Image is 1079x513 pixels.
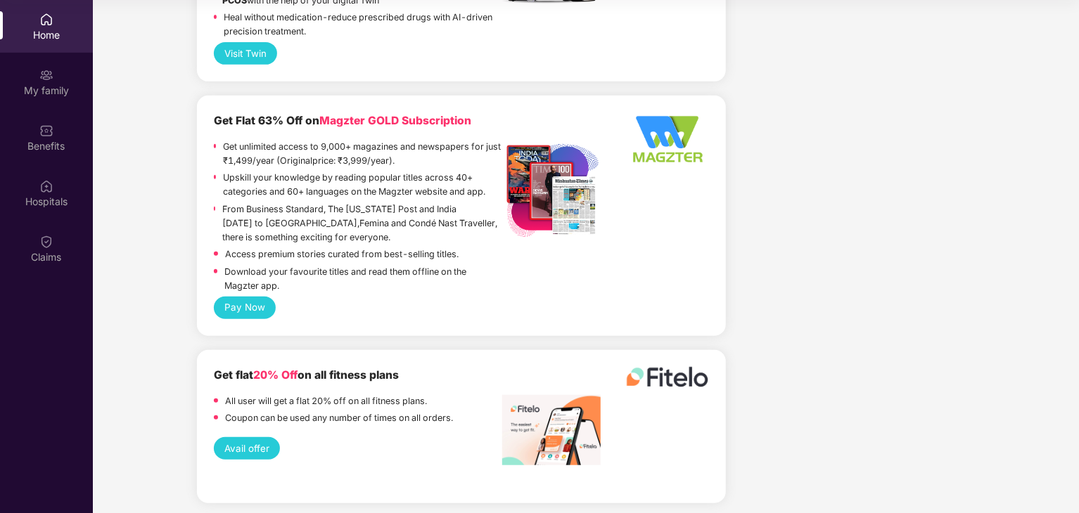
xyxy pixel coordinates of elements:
b: Get Flat 63% Off on [214,114,471,127]
img: image%20fitelo.jpeg [502,395,601,465]
p: Upskill your knowledge by reading popular titles across 40+ categories and 60+ languages on the M... [223,171,502,199]
button: Avail offer [214,437,281,460]
img: Listing%20Image%20-%20Option%201%20-%20Edited.png [502,141,601,239]
span: Magzter GOLD Subscription [319,114,471,127]
img: Logo%20-%20Option%202_340x220%20-%20Edited.png [626,112,708,166]
img: svg+xml;base64,PHN2ZyBpZD0iQmVuZWZpdHMiIHhtbG5zPSJodHRwOi8vd3d3LnczLm9yZy8yMDAwL3N2ZyIgd2lkdGg9Ij... [39,124,53,138]
b: Get flat on all fitness plans [214,368,399,382]
span: 20% Off [253,368,298,382]
img: svg+xml;base64,PHN2ZyBpZD0iSG9zcGl0YWxzIiB4bWxucz0iaHR0cDovL3d3dy53My5vcmcvMjAwMC9zdmciIHdpZHRoPS... [39,179,53,193]
p: Heal without medication-reduce prescribed drugs with AI-driven precision treatment. [224,11,502,39]
p: Access premium stories curated from best-selling titles. [225,247,459,261]
p: Download your favourite titles and read them offline on the Magzter app. [224,265,502,293]
img: svg+xml;base64,PHN2ZyBpZD0iQ2xhaW0iIHhtbG5zPSJodHRwOi8vd3d3LnczLm9yZy8yMDAwL3N2ZyIgd2lkdGg9IjIwIi... [39,235,53,249]
p: Get unlimited access to 9,000+ magazines and newspapers for just ₹1,499/year (Originalprice: ₹3,9... [223,140,502,168]
img: svg+xml;base64,PHN2ZyB3aWR0aD0iMjAiIGhlaWdodD0iMjAiIHZpZXdCb3g9IjAgMCAyMCAyMCIgZmlsbD0ibm9uZSIgeG... [39,68,53,82]
img: svg+xml;base64,PHN2ZyBpZD0iSG9tZSIgeG1sbnM9Imh0dHA6Ly93d3cudzMub3JnLzIwMDAvc3ZnIiB3aWR0aD0iMjAiIG... [39,13,53,27]
p: From Business Standard, The [US_STATE] Post and India [DATE] to [GEOGRAPHIC_DATA],Femina and Cond... [222,202,502,244]
button: Visit Twin [214,42,278,65]
img: fitelo%20logo.png [626,367,708,387]
button: Pay Now [214,297,276,319]
p: Coupon can be used any number of times on all orders. [225,411,453,425]
p: All user will get a flat 20% off on all fitness plans. [225,394,427,408]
